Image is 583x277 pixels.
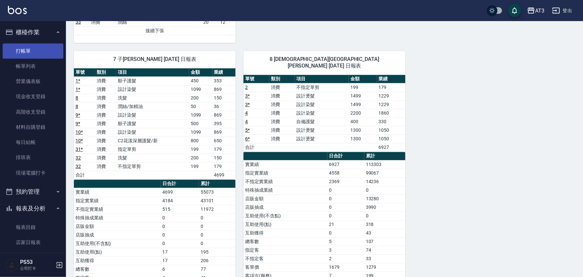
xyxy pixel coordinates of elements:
[377,135,405,143] td: 1050
[364,246,405,255] td: 74
[243,186,327,195] td: 特殊抽成業績
[212,171,236,180] td: 4699
[161,180,199,188] th: 日合計
[243,255,327,263] td: 不指定客
[161,248,199,257] td: 17
[116,120,189,128] td: 順子護髮
[377,143,405,152] td: 6927
[327,169,364,178] td: 4558
[3,235,63,250] a: 店家日報表
[364,203,405,212] td: 3990
[202,18,219,26] td: 20
[295,109,349,118] td: 設計染髮
[212,102,236,111] td: 36
[95,128,116,137] td: 消費
[8,6,27,14] img: Logo
[74,171,95,180] td: 合計
[189,102,212,111] td: 50
[95,94,116,102] td: 消費
[116,18,202,26] td: 潤絲
[327,195,364,203] td: 0
[364,220,405,229] td: 318
[189,85,212,94] td: 1099
[89,18,116,26] td: 消費
[364,152,405,161] th: 累計
[364,169,405,178] td: 99067
[161,222,199,231] td: 0
[295,83,349,92] td: 不指定單剪
[20,259,54,265] h5: PS53
[269,83,295,92] td: 消費
[74,69,236,180] table: a dense table
[76,155,81,161] a: 32
[3,165,63,180] a: 現場電腦打卡
[377,92,405,100] td: 1229
[327,229,364,237] td: 0
[243,178,327,186] td: 不指定實業績
[327,186,364,195] td: 0
[327,237,364,246] td: 5
[74,239,161,248] td: 互助使用(不含點)
[74,231,161,239] td: 店販抽成
[349,109,377,118] td: 2200
[245,111,248,116] a: 4
[243,220,327,229] td: 互助使用(點)
[219,18,236,26] td: 12
[269,75,295,84] th: 類別
[327,160,364,169] td: 6927
[212,94,236,102] td: 150
[116,77,189,85] td: 順子護髮
[189,77,212,85] td: 450
[349,100,377,109] td: 1499
[74,205,161,214] td: 不指定實業績
[377,75,405,84] th: 業績
[161,231,199,239] td: 0
[3,150,63,165] a: 排班表
[377,109,405,118] td: 1860
[95,162,116,171] td: 消費
[212,85,236,94] td: 869
[95,85,116,94] td: 消費
[349,83,377,92] td: 199
[3,200,63,217] button: 報表及分析
[161,265,199,274] td: 6
[295,118,349,126] td: 自備護髮
[189,162,212,171] td: 199
[212,120,236,128] td: 395
[212,154,236,162] td: 150
[550,5,575,17] button: 登出
[3,104,63,120] a: 高階收支登錄
[243,263,327,272] td: 客單價
[74,257,161,265] td: 互助獲得
[295,100,349,109] td: 設計染髮
[243,195,327,203] td: 店販金額
[327,178,364,186] td: 2369
[161,188,199,197] td: 4699
[212,162,236,171] td: 179
[243,237,327,246] td: 總客數
[199,231,236,239] td: 0
[95,69,116,77] th: 類別
[74,26,236,35] td: 接續下張
[3,74,63,89] a: 營業儀表板
[243,75,405,152] table: a dense table
[199,180,236,188] th: 累計
[251,56,397,69] span: 8 [DEMOGRAPHIC_DATA][GEOGRAPHIC_DATA][PERSON_NAME] [DATE] 日報表
[95,102,116,111] td: 消費
[212,111,236,120] td: 869
[269,92,295,100] td: 消費
[377,100,405,109] td: 1229
[95,145,116,154] td: 消費
[269,109,295,118] td: 消費
[364,237,405,246] td: 107
[199,197,236,205] td: 43101
[364,186,405,195] td: 0
[116,128,189,137] td: 設計染髮
[161,257,199,265] td: 17
[76,96,78,101] a: 8
[269,118,295,126] td: 消費
[189,111,212,120] td: 1099
[295,92,349,100] td: 設計燙髮
[349,118,377,126] td: 400
[212,69,236,77] th: 業績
